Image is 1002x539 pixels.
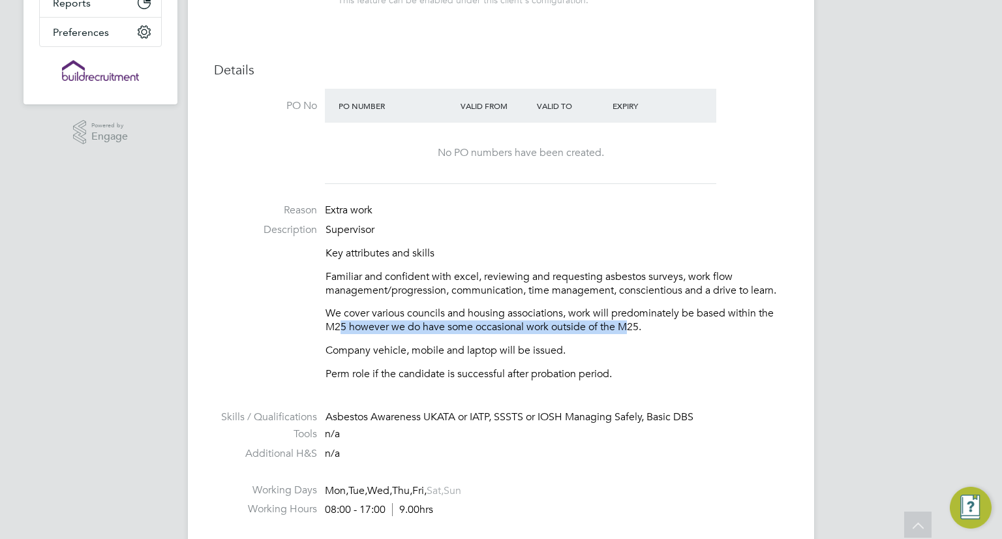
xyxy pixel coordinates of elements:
[214,410,317,424] label: Skills / Qualifications
[326,270,788,298] p: Familiar and confident with excel, reviewing and requesting asbestos surveys, work flow managemen...
[62,60,139,81] img: buildrec-logo-retina.png
[214,61,788,78] h3: Details
[367,484,392,497] span: Wed,
[335,94,457,117] div: PO Number
[427,484,444,497] span: Sat,
[444,484,461,497] span: Sun
[325,204,372,217] span: Extra work
[326,223,788,237] p: Supervisor
[326,307,788,334] p: We cover various councils and housing associations, work will predominately be based within the M...
[457,94,534,117] div: Valid From
[214,204,317,217] label: Reason
[412,484,427,497] span: Fri,
[91,131,128,142] span: Engage
[53,26,109,38] span: Preferences
[534,94,610,117] div: Valid To
[325,427,340,440] span: n/a
[325,503,433,517] div: 08:00 - 17:00
[326,247,788,260] p: Key attributes and skills
[326,410,788,424] div: Asbestos Awareness UKATA or IATP, SSSTS or IOSH Managing Safely, Basic DBS
[326,344,788,358] p: Company vehicle, mobile and laptop will be issued.
[39,60,162,81] a: Go to home page
[91,120,128,131] span: Powered by
[40,18,161,46] button: Preferences
[338,146,703,160] div: No PO numbers have been created.
[609,94,686,117] div: Expiry
[326,367,788,381] p: Perm role if the candidate is successful after probation period.
[348,484,367,497] span: Tue,
[392,484,412,497] span: Thu,
[325,447,340,460] span: n/a
[325,484,348,497] span: Mon,
[214,502,317,516] label: Working Hours
[214,427,317,441] label: Tools
[214,447,317,461] label: Additional H&S
[214,223,317,237] label: Description
[73,120,129,145] a: Powered byEngage
[214,99,317,113] label: PO No
[392,503,433,516] span: 9.00hrs
[950,487,992,529] button: Engage Resource Center
[214,484,317,497] label: Working Days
